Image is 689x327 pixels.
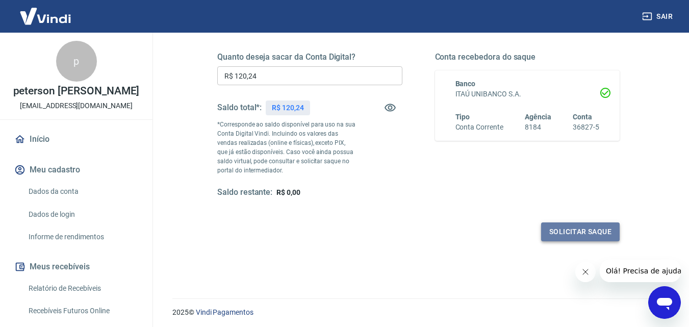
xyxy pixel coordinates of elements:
[217,187,272,198] h5: Saldo restante:
[12,159,140,181] button: Meu cadastro
[24,181,140,202] a: Dados da conta
[455,122,503,133] h6: Conta Corrente
[455,113,470,121] span: Tipo
[640,7,677,26] button: Sair
[575,262,596,282] iframe: Fechar mensagem
[541,222,620,241] button: Solicitar saque
[455,89,600,99] h6: ITAÚ UNIBANCO S.A.
[525,122,551,133] h6: 8184
[24,300,140,321] a: Recebíveis Futuros Online
[573,113,592,121] span: Conta
[6,7,86,15] span: Olá! Precisa de ajuda?
[24,278,140,299] a: Relatório de Recebíveis
[196,308,253,316] a: Vindi Pagamentos
[12,128,140,150] a: Início
[217,52,402,62] h5: Quanto deseja sacar da Conta Digital?
[12,1,79,32] img: Vindi
[20,100,133,111] p: [EMAIL_ADDRESS][DOMAIN_NAME]
[172,307,665,318] p: 2025 ©
[573,122,599,133] h6: 36827-5
[435,52,620,62] h5: Conta recebedora do saque
[276,188,300,196] span: R$ 0,00
[24,227,140,247] a: Informe de rendimentos
[455,80,476,88] span: Banco
[525,113,551,121] span: Agência
[12,256,140,278] button: Meus recebíveis
[217,103,262,113] h5: Saldo total*:
[272,103,304,113] p: R$ 120,24
[24,204,140,225] a: Dados de login
[648,286,681,319] iframe: Botão para abrir a janela de mensagens
[600,260,681,282] iframe: Mensagem da empresa
[217,120,356,175] p: *Corresponde ao saldo disponível para uso na sua Conta Digital Vindi. Incluindo os valores das ve...
[13,86,140,96] p: peterson [PERSON_NAME]
[56,41,97,82] div: p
